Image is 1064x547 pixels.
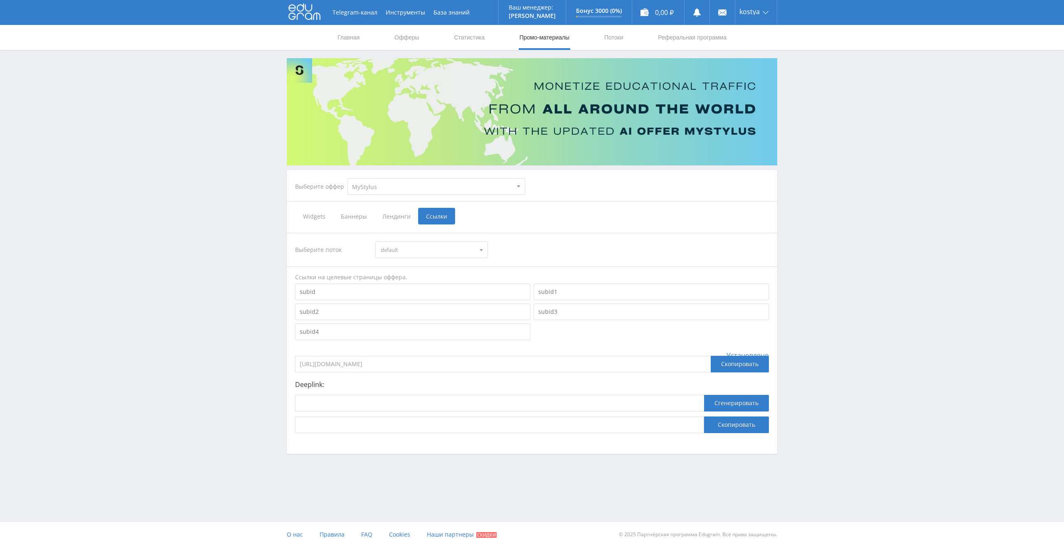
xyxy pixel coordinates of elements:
[394,25,420,50] a: Офферы
[361,522,372,547] a: FAQ
[374,208,418,224] span: Лендинги
[704,395,769,411] button: Сгенерировать
[381,242,475,258] span: default
[287,58,777,165] img: Banner
[453,25,485,50] a: Статистика
[333,208,374,224] span: Баннеры
[287,522,303,547] a: О нас
[295,283,530,300] input: subid
[476,532,497,538] span: Скидки
[534,283,769,300] input: subid1
[509,4,556,11] p: Ваш менеджер:
[295,208,333,224] span: Widgets
[320,522,345,547] a: Правила
[295,323,530,340] input: subid4
[295,241,367,258] div: Выберите поток
[287,530,303,538] span: О нас
[389,522,410,547] a: Cookies
[739,8,760,15] span: kostya
[295,273,769,281] div: Ссылки на целевые страницы оффера.
[389,530,410,538] span: Cookies
[295,183,347,190] div: Выберите оффер
[509,12,556,19] p: [PERSON_NAME]
[320,530,345,538] span: Правила
[295,381,769,388] p: Deeplink:
[361,530,372,538] span: FAQ
[534,303,769,320] input: subid3
[657,25,727,50] a: Реферальная программа
[337,25,360,50] a: Главная
[603,25,624,50] a: Потоки
[418,208,455,224] span: Ссылки
[727,352,769,359] span: Установлено
[295,303,530,320] input: subid2
[519,25,570,50] a: Промо-материалы
[427,522,497,547] a: Наши партнеры Скидки
[576,7,622,14] p: Бонус 3000 (0%)
[536,522,777,547] div: © 2025 Партнёрская программа Edugram. Все права защищены.
[427,530,474,538] span: Наши партнеры
[704,416,769,433] button: Скопировать
[711,356,769,372] div: Скопировать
